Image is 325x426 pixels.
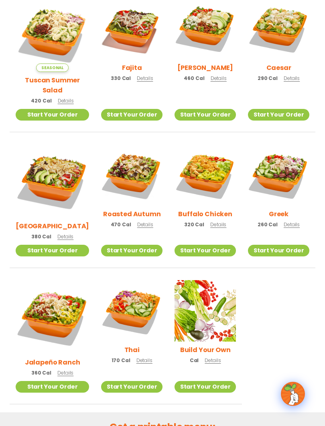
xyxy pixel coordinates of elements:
span: 320 Cal [184,221,204,228]
h2: Jalapeño Ranch [25,357,80,367]
span: 470 Cal [111,221,131,228]
img: Product photo for Build Your Own [175,280,236,342]
a: Start Your Order [16,381,89,393]
a: Start Your Order [175,245,236,256]
span: Details [58,97,74,104]
span: 420 Cal [31,97,51,104]
a: Start Your Order [16,245,89,256]
span: Details [284,75,300,82]
img: Product photo for Thai Salad [101,280,162,342]
h2: Buffalo Chicken [178,209,232,219]
h2: Tuscan Summer Salad [16,75,89,95]
span: Details [137,221,153,228]
span: Details [211,75,227,82]
span: Details [284,221,300,228]
h2: Greek [269,209,288,219]
span: 360 Cal [31,369,51,377]
a: Start Your Order [175,381,236,393]
h2: Roasted Autumn [103,209,161,219]
span: Details [57,233,73,240]
img: Product photo for Jalapeño Ranch Salad [16,280,89,354]
a: Start Your Order [248,109,309,121]
span: 460 Cal [184,75,204,82]
h2: [GEOGRAPHIC_DATA] [16,221,89,231]
span: 380 Cal [31,233,51,240]
img: Product photo for Greek Salad [248,144,309,206]
h2: Fajita [122,63,142,73]
h2: [PERSON_NAME] [177,63,233,73]
span: Cal [190,357,199,364]
span: Details [137,75,153,82]
img: Product photo for Roasted Autumn Salad [101,144,162,206]
h2: Thai [124,345,140,355]
a: Start Your Order [101,381,162,393]
span: Seasonal [36,63,69,72]
a: Start Your Order [175,109,236,121]
img: wpChatIcon [282,383,304,405]
h2: Build Your Own [180,345,231,355]
a: Start Your Order [101,109,162,121]
a: Start Your Order [16,109,89,121]
h2: Caesar [266,63,291,73]
span: 330 Cal [111,75,131,82]
a: Start Your Order [248,245,309,256]
span: 290 Cal [258,75,278,82]
span: Details [136,357,152,364]
span: Details [57,369,73,376]
img: Product photo for BBQ Ranch Salad [16,144,89,218]
span: Details [205,357,221,364]
img: Product photo for Buffalo Chicken Salad [175,144,236,206]
span: 260 Cal [258,221,278,228]
span: Details [210,221,226,228]
a: Start Your Order [101,245,162,256]
span: 170 Cal [112,357,130,364]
